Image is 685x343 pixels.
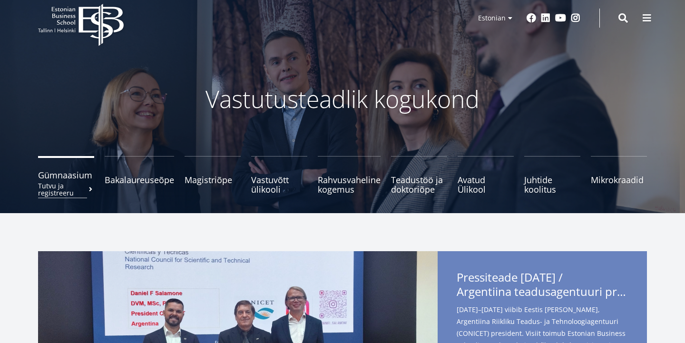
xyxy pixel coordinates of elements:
[318,156,381,194] a: Rahvusvaheline kogemus
[524,175,580,194] span: Juhtide koolitus
[457,284,628,299] span: Argentiina teadusagentuuri president [PERSON_NAME] külastab Eestit
[541,13,550,23] a: Linkedin
[391,156,447,194] a: Teadustöö ja doktoriõpe
[458,156,514,194] a: Avatud Ülikool
[524,156,580,194] a: Juhtide koolitus
[105,175,174,185] span: Bakalaureuseõpe
[251,156,307,194] a: Vastuvõtt ülikooli
[90,85,595,113] p: Vastutusteadlik kogukond
[185,156,241,194] a: Magistriõpe
[185,175,241,185] span: Magistriõpe
[591,156,647,194] a: Mikrokraadid
[38,182,94,196] small: Tutvu ja registreeru
[527,13,536,23] a: Facebook
[555,13,566,23] a: Youtube
[38,156,94,194] a: GümnaasiumTutvu ja registreeru
[105,156,174,194] a: Bakalaureuseõpe
[458,175,514,194] span: Avatud Ülikool
[251,175,307,194] span: Vastuvõtt ülikooli
[318,175,381,194] span: Rahvusvaheline kogemus
[457,270,628,302] span: Pressiteade [DATE] /
[391,175,447,194] span: Teadustöö ja doktoriõpe
[591,175,647,185] span: Mikrokraadid
[38,170,94,180] span: Gümnaasium
[571,13,580,23] a: Instagram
